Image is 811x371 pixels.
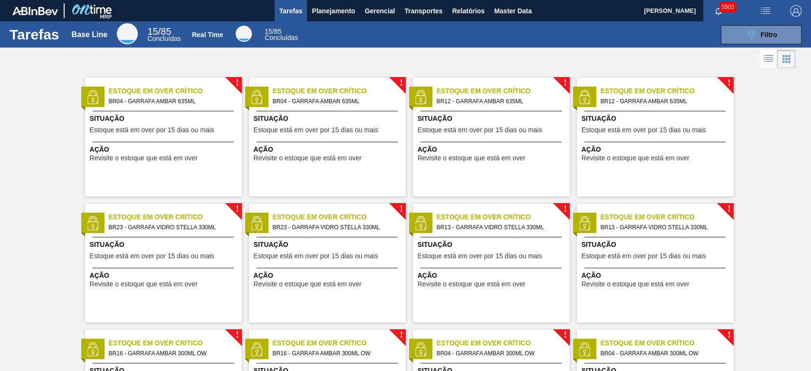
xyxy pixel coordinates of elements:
[418,253,542,260] span: Estoque está em over por 15 dias ou mais
[254,281,362,288] span: Revisite o estoque que está em over
[90,145,239,155] span: Ação
[147,26,158,37] span: 15
[601,338,734,348] span: Estoque em Over Crítico
[413,90,428,104] img: status
[273,212,406,222] span: Estoque em Over Crítico
[721,25,801,44] button: Filtro
[90,271,239,281] span: Ação
[86,90,100,104] img: status
[249,90,264,104] img: status
[265,28,281,35] span: / 85
[452,5,484,17] span: Relatórios
[273,348,398,359] span: BR16 - GARRAFA AMBAR 300ML OW
[582,253,706,260] span: Estoque está em over por 15 dias ou mais
[418,281,525,288] span: Revisite o estoque que está em over
[413,216,428,230] img: status
[90,155,198,162] span: Revisite o estoque que está em over
[249,216,264,230] img: status
[418,240,567,250] span: Situação
[601,222,726,233] span: BR13 - GARRAFA VIDRO STELLA 330ML
[312,5,355,17] span: Planejamento
[109,86,242,96] span: Estoque em Over Crítico
[109,212,242,222] span: Estoque em Over Crítico
[147,28,181,42] div: Base Line
[437,348,562,359] span: BR04 - GARRAFA AMBAR 300ML OW
[777,50,795,68] div: Visão em Cards
[86,342,100,356] img: status
[727,332,730,339] span: !
[109,222,234,233] span: BR23 - GARRAFA VIDRO STELLA 330ML
[563,332,566,339] span: !
[192,31,223,39] div: Real Time
[273,338,406,348] span: Estoque em Over Crítico
[418,127,542,134] span: Estoque está em over por 15 dias ou mais
[582,281,689,288] span: Revisite o estoque que está em over
[265,34,298,41] span: Concluídas
[418,114,567,124] span: Situação
[90,240,239,250] span: Situação
[418,271,567,281] span: Ação
[418,145,567,155] span: Ação
[400,205,402,213] span: !
[601,86,734,96] span: Estoque em Over Crítico
[254,271,403,281] span: Ação
[437,222,562,233] span: BR13 - GARRAFA VIDRO STELLA 330ML
[90,253,214,260] span: Estoque está em over por 15 dias ou mais
[90,127,214,134] span: Estoque está em over por 15 dias ou mais
[147,35,181,42] span: Concluídas
[437,86,570,96] span: Estoque em Over Crítico
[236,332,239,339] span: !
[577,216,592,230] img: status
[582,127,706,134] span: Estoque está em over por 15 dias ou mais
[273,96,398,107] span: BR04 - GARRAFA AMBAR 635ML
[563,79,566,87] span: !
[147,26,171,37] span: / 85
[719,2,736,12] span: 5500
[254,240,403,250] span: Situação
[10,29,59,40] h1: Tarefas
[790,5,801,17] img: Logout
[760,5,771,17] img: userActions
[761,31,777,39] span: Filtro
[760,50,777,68] div: Visão em Lista
[90,114,239,124] span: Situação
[582,114,731,124] span: Situação
[265,28,272,35] span: 15
[254,114,403,124] span: Situação
[703,4,734,18] button: Notificações
[254,253,378,260] span: Estoque está em over por 15 dias ou mais
[254,145,403,155] span: Ação
[90,281,198,288] span: Revisite o estoque que está em over
[273,86,406,96] span: Estoque em Over Crítico
[582,155,689,162] span: Revisite o estoque que está em over
[109,96,234,107] span: BR04 - GARRAFA AMBAR 635ML
[601,212,734,222] span: Estoque em Over Crítico
[582,271,731,281] span: Ação
[273,222,398,233] span: BR23 - GARRAFA VIDRO STELLA 330ML
[582,145,731,155] span: Ação
[601,348,726,359] span: BR04 - GARRAFA AMBAR 300ML OW
[279,5,303,17] span: Tarefas
[365,5,395,17] span: Gerencial
[437,338,570,348] span: Estoque em Over Crítico
[494,5,532,17] span: Master Data
[265,29,298,41] div: Real Time
[577,342,592,356] img: status
[582,240,731,250] span: Situação
[254,155,362,162] span: Revisite o estoque que está em over
[236,205,239,213] span: !
[418,155,525,162] span: Revisite o estoque que está em over
[72,30,108,39] div: Base Line
[601,96,726,107] span: BR12 - GARRAFA AMBAR 635ML
[400,332,402,339] span: !
[413,342,428,356] img: status
[236,26,252,42] div: Real Time
[86,216,100,230] img: status
[236,79,239,87] span: !
[727,79,730,87] span: !
[249,342,264,356] img: status
[254,127,378,134] span: Estoque está em over por 15 dias ou mais
[109,338,242,348] span: Estoque em Over Crítico
[109,348,234,359] span: BR16 - GARRAFA AMBAR 300ML OW
[400,79,402,87] span: !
